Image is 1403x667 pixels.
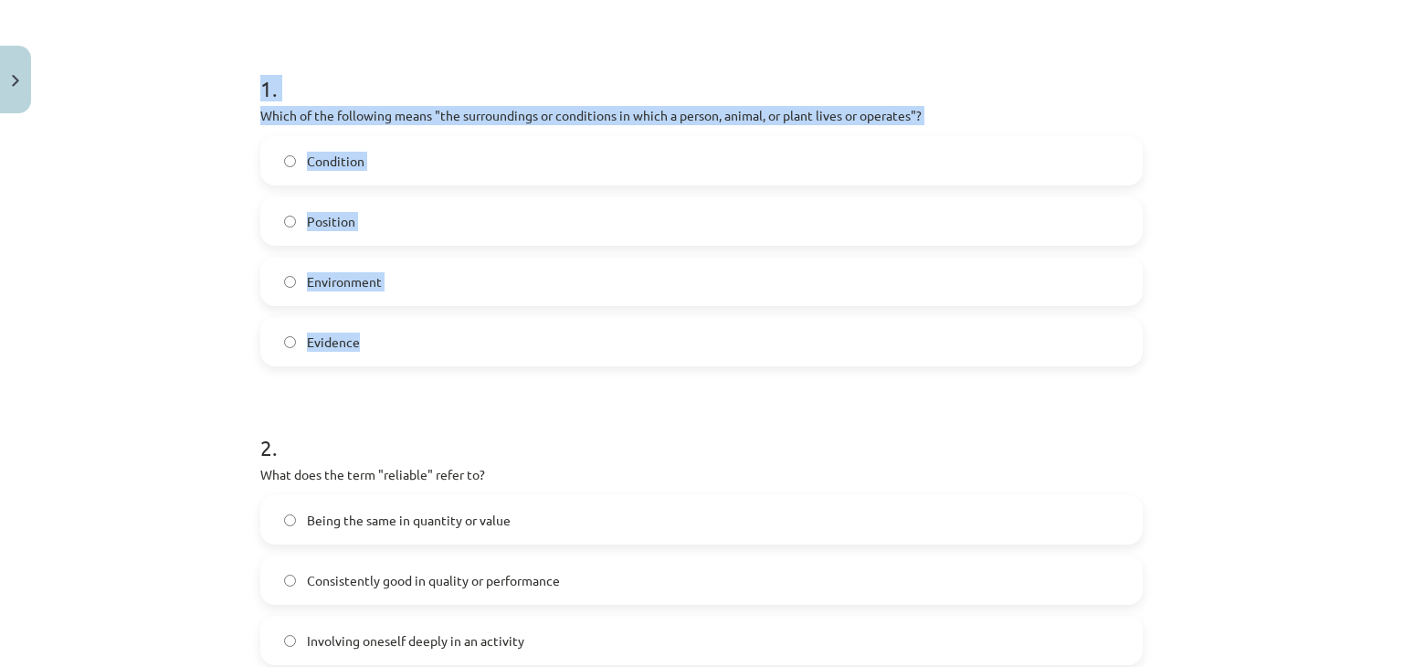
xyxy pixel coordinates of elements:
[260,44,1143,101] h1: 1 .
[284,216,296,228] input: Position
[307,333,360,352] span: Evidence
[260,106,1143,125] p: Which of the following means "the surroundings or conditions in which a person, animal, or plant ...
[307,511,511,530] span: Being the same in quantity or value
[260,403,1143,460] h1: 2 .
[284,336,296,348] input: Evidence
[307,272,382,291] span: Environment
[260,465,1143,484] p: What does the term "reliable" refer to?
[284,635,296,647] input: Involving oneself deeply in an activity
[284,575,296,587] input: Consistently good in quality or performance
[307,631,524,651] span: Involving oneself deeply in an activity
[12,75,19,87] img: icon-close-lesson-0947bae3869378f0d4975bcd49f059093ad1ed9edebbc8119c70593378902aed.svg
[284,514,296,526] input: Being the same in quantity or value
[307,212,355,231] span: Position
[284,276,296,288] input: Environment
[307,571,560,590] span: Consistently good in quality or performance
[307,152,364,171] span: Condition
[284,155,296,167] input: Condition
